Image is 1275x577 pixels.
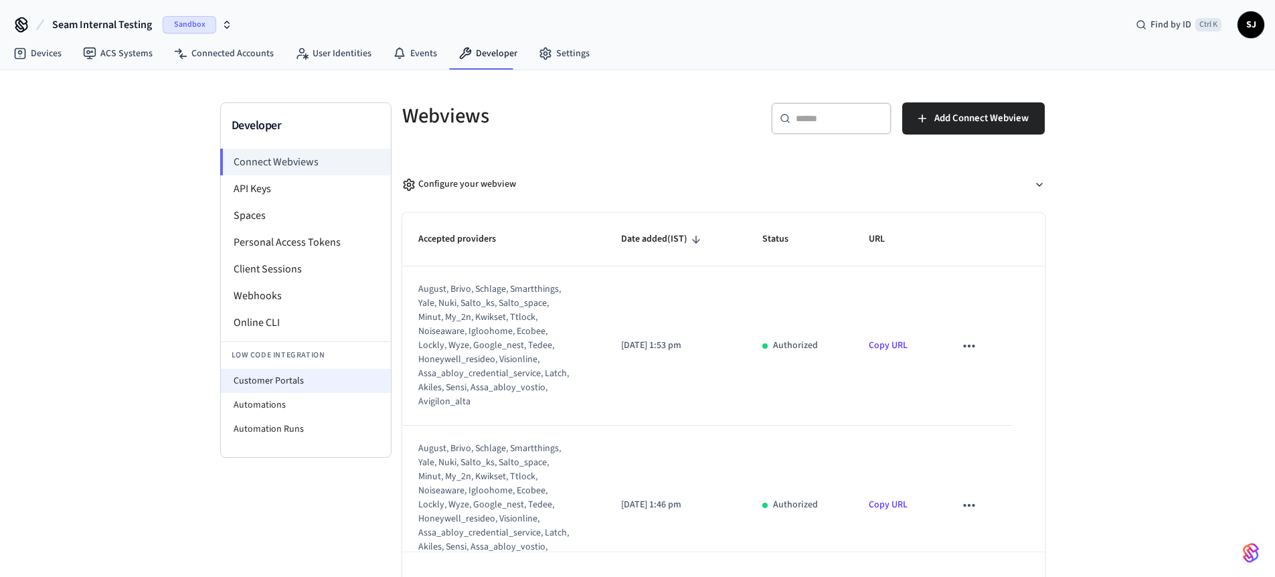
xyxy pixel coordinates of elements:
span: Date added(IST) [621,229,705,250]
div: Find by IDCtrl K [1125,13,1232,37]
span: Status [762,229,806,250]
div: Configure your webview [402,177,516,191]
span: SJ [1239,13,1263,37]
img: SeamLogoGradient.69752ec5.svg [1243,542,1259,564]
span: Sandbox [163,16,216,33]
span: Find by ID [1151,18,1191,31]
a: ACS Systems [72,42,163,66]
a: Settings [528,42,600,66]
div: august, brivo, schlage, smartthings, yale, nuki, salto_ks, salto_space, minut, my_2n, kwikset, tt... [418,282,572,409]
div: august, brivo, schlage, smartthings, yale, nuki, salto_ks, salto_space, minut, my_2n, kwikset, tt... [418,442,572,568]
span: URL [869,229,902,250]
li: Webhooks [221,282,391,309]
a: Events [382,42,448,66]
li: Client Sessions [221,256,391,282]
button: Configure your webview [402,167,1045,202]
button: Add Connect Webview [902,102,1045,135]
li: Automation Runs [221,417,391,441]
span: Seam Internal Testing [52,17,152,33]
span: Accepted providers [418,229,513,250]
h5: Webviews [402,102,715,130]
li: Online CLI [221,309,391,336]
li: Customer Portals [221,369,391,393]
a: Copy URL [869,498,908,511]
li: Connect Webviews [220,149,391,175]
span: Add Connect Webview [934,110,1029,127]
a: Devices [3,42,72,66]
li: API Keys [221,175,391,202]
a: Connected Accounts [163,42,284,66]
button: SJ [1238,11,1264,38]
li: Personal Access Tokens [221,229,391,256]
a: Developer [448,42,528,66]
a: Copy URL [869,339,908,352]
p: Authorized [773,498,818,512]
h3: Developer [232,116,380,135]
span: Ctrl K [1195,18,1221,31]
a: User Identities [284,42,382,66]
li: Automations [221,393,391,417]
li: Low Code Integration [221,341,391,369]
p: Authorized [773,339,818,353]
p: [DATE] 1:46 pm [621,498,730,512]
li: Spaces [221,202,391,229]
p: [DATE] 1:53 pm [621,339,730,353]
